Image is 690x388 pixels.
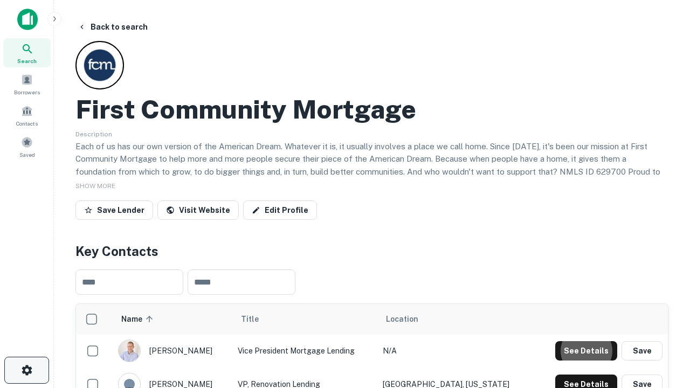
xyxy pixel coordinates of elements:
[19,150,35,159] span: Saved
[3,101,51,130] a: Contacts
[75,200,153,220] button: Save Lender
[241,313,273,325] span: Title
[75,182,115,190] span: SHOW MORE
[14,88,40,96] span: Borrowers
[75,241,668,261] h4: Key Contacts
[386,313,418,325] span: Location
[121,313,156,325] span: Name
[3,38,51,67] a: Search
[75,94,416,125] h2: First Community Mortgage
[622,341,663,361] button: Save
[157,200,239,220] a: Visit Website
[73,17,152,37] button: Back to search
[16,119,38,128] span: Contacts
[3,132,51,161] a: Saved
[243,200,317,220] a: Edit Profile
[119,340,140,362] img: 1520878720083
[3,70,51,99] a: Borrowers
[118,339,227,362] div: [PERSON_NAME]
[75,130,112,138] span: Description
[75,140,668,191] p: Each of us has our own version of the American Dream. Whatever it is, it usually involves a place...
[555,341,617,361] button: See Details
[232,334,377,368] td: Vice President Mortgage Lending
[636,267,690,319] iframe: Chat Widget
[377,334,534,368] td: N/A
[113,304,232,334] th: Name
[377,304,534,334] th: Location
[232,304,377,334] th: Title
[17,57,37,65] span: Search
[17,9,38,30] img: capitalize-icon.png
